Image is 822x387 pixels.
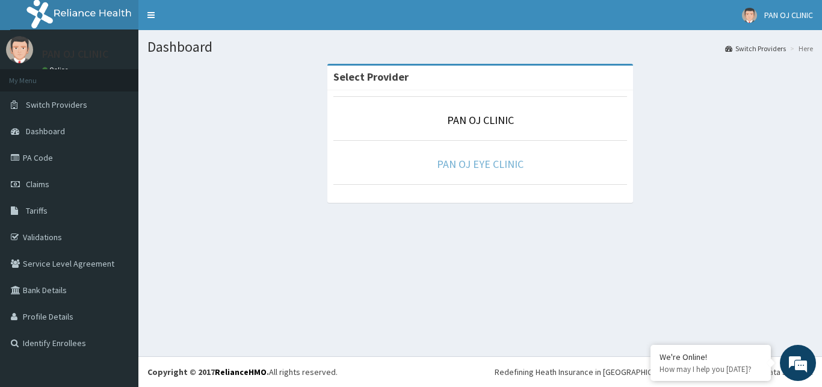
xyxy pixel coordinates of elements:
a: PAN OJ CLINIC [447,113,514,127]
p: How may I help you today? [660,364,762,374]
strong: Select Provider [333,70,409,84]
a: RelianceHMO [215,367,267,377]
footer: All rights reserved. [138,356,822,387]
span: Dashboard [26,126,65,137]
span: PAN OJ CLINIC [764,10,813,20]
h1: Dashboard [147,39,813,55]
img: User Image [6,36,33,63]
strong: Copyright © 2017 . [147,367,269,377]
a: PAN OJ EYE CLINIC [437,157,524,171]
span: Switch Providers [26,99,87,110]
a: Switch Providers [725,43,786,54]
p: PAN OJ CLINIC [42,49,108,60]
div: Redefining Heath Insurance in [GEOGRAPHIC_DATA] using Telemedicine and Data Science! [495,366,813,378]
div: We're Online! [660,351,762,362]
img: User Image [742,8,757,23]
a: Online [42,66,71,74]
span: Tariffs [26,205,48,216]
li: Here [787,43,813,54]
span: Claims [26,179,49,190]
